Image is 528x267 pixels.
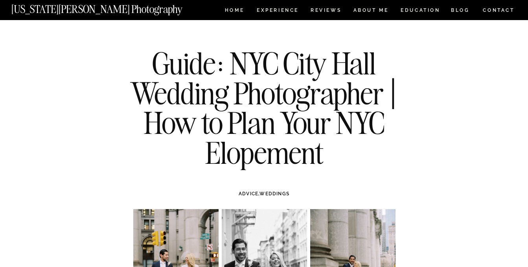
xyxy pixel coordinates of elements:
[11,4,209,11] a: [US_STATE][PERSON_NAME] Photography
[121,48,407,167] h1: Guide: NYC City Hall Wedding Photographer | How to Plan Your NYC Elopement
[259,191,289,197] a: WEDDINGS
[257,8,298,15] a: Experience
[223,8,246,15] a: HOME
[239,191,258,197] a: ADVICE
[451,8,470,15] a: BLOG
[311,8,340,15] a: REVIEWS
[400,8,441,15] a: EDUCATION
[482,6,515,15] a: CONTACT
[150,190,379,197] h3: ,
[353,8,389,15] a: ABOUT ME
